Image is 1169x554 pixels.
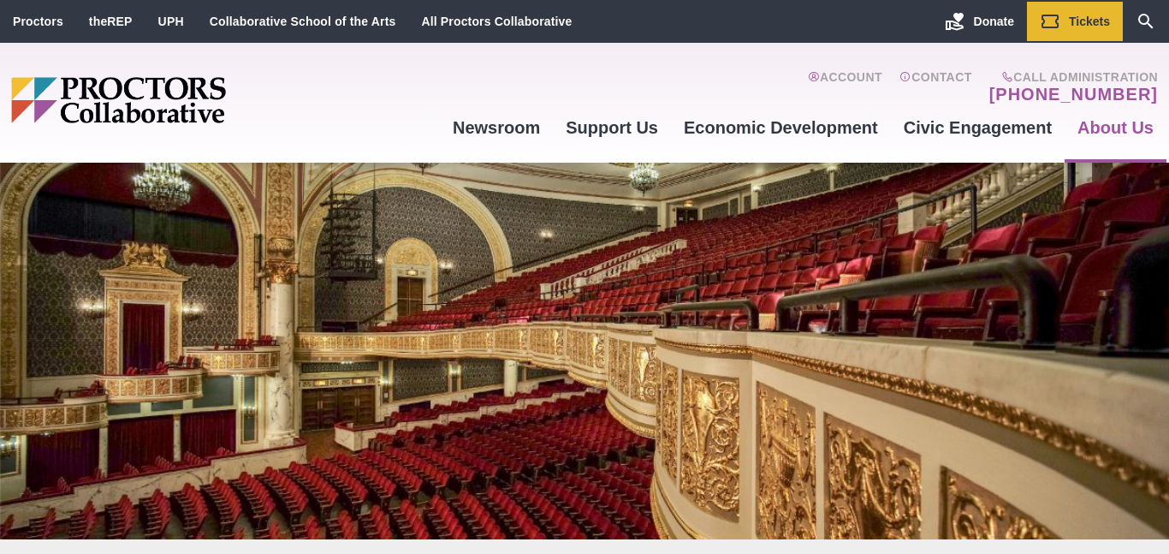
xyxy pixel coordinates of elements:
[440,104,553,151] a: Newsroom
[89,15,133,28] a: theREP
[932,2,1027,41] a: Donate
[11,77,358,123] img: Proctors logo
[553,104,671,151] a: Support Us
[158,15,184,28] a: UPH
[1027,2,1123,41] a: Tickets
[1065,104,1166,151] a: About Us
[671,104,891,151] a: Economic Development
[984,70,1158,84] span: Call Administration
[808,70,882,104] a: Account
[13,15,63,28] a: Proctors
[989,84,1158,104] a: [PHONE_NUMBER]
[899,70,972,104] a: Contact
[974,15,1014,28] span: Donate
[891,104,1065,151] a: Civic Engagement
[210,15,396,28] a: Collaborative School of the Arts
[421,15,572,28] a: All Proctors Collaborative
[1069,15,1110,28] span: Tickets
[1123,2,1169,41] a: Search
